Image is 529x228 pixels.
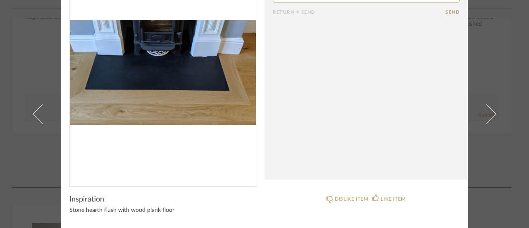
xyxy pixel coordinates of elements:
div: LIKE ITEM [381,195,405,203]
div: DISLIKE ITEM [335,195,368,203]
span: Inspiration [69,195,104,204]
div: Return = Send [273,10,446,15]
div: Stone hearth flush with wood plank floor [69,207,256,214]
button: Send [446,10,460,15]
